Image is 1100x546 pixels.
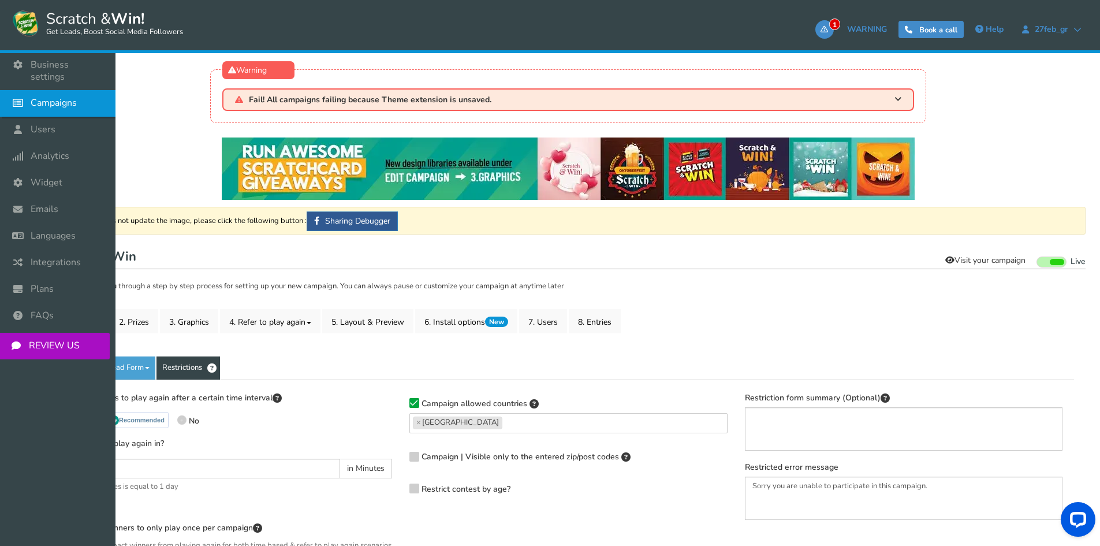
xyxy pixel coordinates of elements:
[220,309,320,333] a: 4. Refer to play again
[102,356,155,380] a: Lead Form
[29,340,80,352] span: REVIEW US
[745,392,890,404] label: Restriction form summary (Optional)
[31,310,54,322] span: FAQs
[898,21,964,38] a: Book a call
[745,462,838,473] label: Restricted error message
[519,309,567,333] a: 7. Users
[12,9,40,38] img: Scratch and Win
[31,203,58,216] span: Emails
[31,230,76,242] span: Languages
[938,251,1033,270] a: Visit your campaign
[413,417,502,429] li: India
[569,309,621,333] a: 8. Entries
[40,9,183,38] span: Scratch &
[415,309,517,333] a: 6. Install options
[51,207,1086,235] div: If Facebook does not update the image, please click the following button :
[222,138,915,200] img: festival-poster-2020.webp
[829,18,840,30] span: 1
[74,392,282,404] label: Allow users to play again after a certain time interval
[160,309,218,333] a: 3. Graphics
[847,24,887,35] span: WARNING
[51,281,1086,292] p: Cool. Let's take you through a step by step process for setting up your new campaign. You can alw...
[986,24,1004,35] span: Help
[815,20,893,39] a: 1WARNING
[51,246,1086,269] h1: Scratch & Win
[74,481,392,493] span: 1440 minutes is equal to 1 day
[111,9,144,29] strong: Win!
[189,415,199,426] span: No
[322,309,413,333] a: 5. Layout & Preview
[485,317,508,327] span: New
[31,150,69,162] span: Analytics
[12,9,183,38] a: Scratch &Win! Get Leads, Boost Social Media Followers
[745,477,1062,520] textarea: Sorry you are unable to participate in this campaign.
[110,309,158,333] a: 2. Prizes
[416,417,421,429] span: ×
[31,97,77,109] span: Campaigns
[422,398,527,409] span: Campaign allowed countries
[31,124,55,136] span: Users
[74,522,262,534] label: Restrict winners to only play once per campaign
[31,257,81,269] span: Integrations
[103,412,169,428] span: Recommended
[1051,497,1100,546] iframe: LiveChat chat widget
[31,283,54,295] span: Plans
[74,439,164,450] label: Users can play again in?
[222,61,294,79] div: Warning
[422,451,619,462] span: Campaign | Visible only to the entered zip/post codes
[1071,257,1086,268] span: Live
[970,20,1009,39] a: Help
[249,95,491,104] span: Fail! All campaigns failing because Theme extension is unsaved.
[919,25,957,35] span: Book a call
[31,59,104,83] span: Business settings
[422,484,510,495] span: Restrict contest by age?
[307,211,398,231] a: Sharing Debugger
[46,28,183,37] small: Get Leads, Boost Social Media Followers
[1029,25,1073,34] span: 27feb_gr
[156,356,220,380] a: Restrictions
[31,177,62,189] span: Widget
